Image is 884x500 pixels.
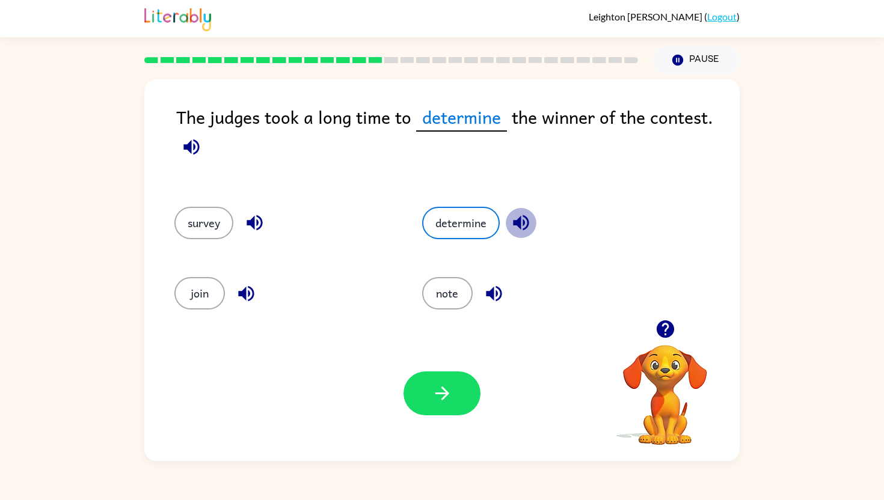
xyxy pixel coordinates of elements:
[144,5,211,31] img: Literably
[589,11,740,22] div: ( )
[707,11,737,22] a: Logout
[416,103,507,132] span: determine
[422,207,500,239] button: determine
[605,326,725,447] video: Your browser must support playing .mp4 files to use Literably. Please try using another browser.
[652,46,740,74] button: Pause
[589,11,704,22] span: Leighton [PERSON_NAME]
[422,277,473,309] button: note
[174,207,233,239] button: survey
[176,103,740,183] div: The judges took a long time to the winner of the contest.
[174,277,225,309] button: join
